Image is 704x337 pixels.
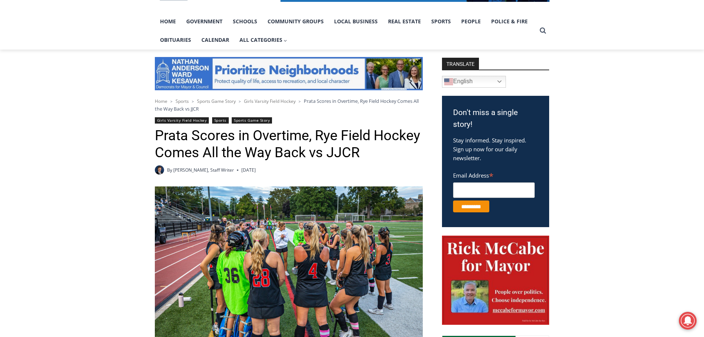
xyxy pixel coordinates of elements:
[442,76,506,88] a: English
[453,107,538,130] h3: Don't miss a single story!
[212,117,229,124] a: Sports
[155,98,419,112] span: Prata Scores in Overtime, Rye Field Hockey Comes All the Way Back vs JJCR
[241,166,256,173] time: [DATE]
[176,98,189,104] a: Sports
[86,63,89,70] div: 6
[170,99,173,104] span: >
[155,165,164,175] img: Charlie Morris headshot PROFESSIONAL HEADSHOT
[442,58,479,70] strong: TRANSLATE
[193,74,343,90] span: Intern @ [DOMAIN_NAME]
[444,77,453,86] img: en
[155,127,423,161] h1: Prata Scores in Overtime, Rye Field Hockey Comes All the Way Back vs JJCR
[77,22,103,61] div: Co-sponsored by Westchester County Parks
[155,165,164,175] a: Author image
[155,12,181,31] a: Home
[239,99,241,104] span: >
[299,99,301,104] span: >
[155,12,536,50] nav: Primary Navigation
[329,12,383,31] a: Local Business
[178,72,358,92] a: Intern @ [DOMAIN_NAME]
[77,63,81,70] div: 1
[453,136,538,162] p: Stay informed. Stay inspired. Sign up now for our daily newsletter.
[383,12,426,31] a: Real Estate
[232,117,272,124] a: Sports Game Story
[155,117,209,124] a: Girls Varsity Field Hockey
[453,168,535,181] label: Email Address
[192,99,194,104] span: >
[196,31,234,49] a: Calendar
[155,31,196,49] a: Obituaries
[6,74,95,91] h4: [PERSON_NAME] Read Sanctuary Fall Fest: [DATE]
[155,97,423,112] nav: Breadcrumbs
[244,98,296,104] a: Girls Varsity Field Hockey
[82,63,84,70] div: /
[155,98,167,104] a: Home
[0,0,74,74] img: s_800_29ca6ca9-f6cc-433c-a631-14f6620ca39b.jpeg
[486,12,533,31] a: Police & Fire
[0,74,107,92] a: [PERSON_NAME] Read Sanctuary Fall Fest: [DATE]
[442,236,549,325] img: McCabe for Mayor
[173,167,234,173] a: [PERSON_NAME], Staff Writer
[187,0,349,72] div: "[PERSON_NAME] and I covered the [DATE] Parade, which was a really eye opening experience as I ha...
[234,31,293,49] button: Child menu of All Categories
[536,24,550,37] button: View Search Form
[262,12,329,31] a: Community Groups
[197,98,236,104] a: Sports Game Story
[426,12,456,31] a: Sports
[167,166,172,173] span: By
[456,12,486,31] a: People
[228,12,262,31] a: Schools
[181,12,228,31] a: Government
